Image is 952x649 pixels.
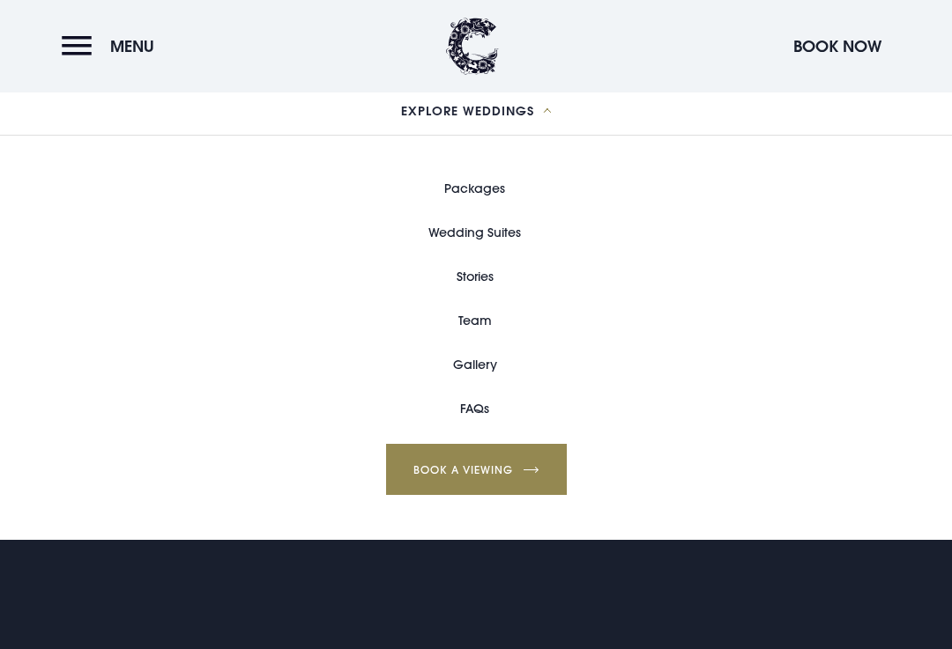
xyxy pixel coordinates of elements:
button: Book Now [785,27,890,65]
button: Menu [62,27,163,65]
span: Explore Weddings [401,105,534,117]
a: Packages [444,166,505,210]
a: Gallery [453,343,497,387]
a: FAQs [460,387,489,431]
a: Team [458,299,492,343]
a: Stories [457,254,494,299]
a: Wedding Suites [428,210,521,254]
span: Menu [110,36,154,56]
img: Clandeboye Lodge [446,18,499,75]
a: Book a Viewing [386,444,567,495]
